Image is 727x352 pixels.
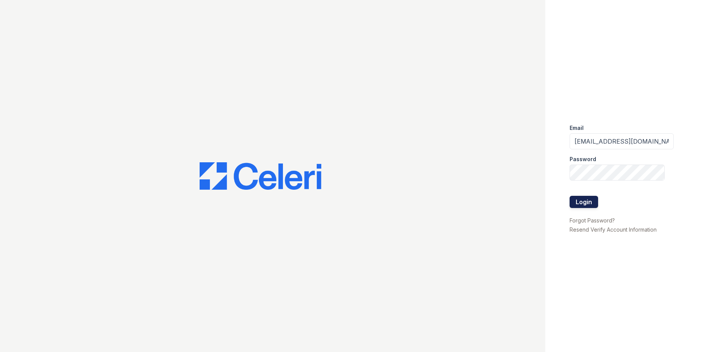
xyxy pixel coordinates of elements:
[200,162,321,190] img: CE_Logo_Blue-a8612792a0a2168367f1c8372b55b34899dd931a85d93a1a3d3e32e68fde9ad4.png
[570,155,596,163] label: Password
[570,196,598,208] button: Login
[570,226,657,233] a: Resend Verify Account Information
[570,217,615,224] a: Forgot Password?
[570,124,584,132] label: Email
